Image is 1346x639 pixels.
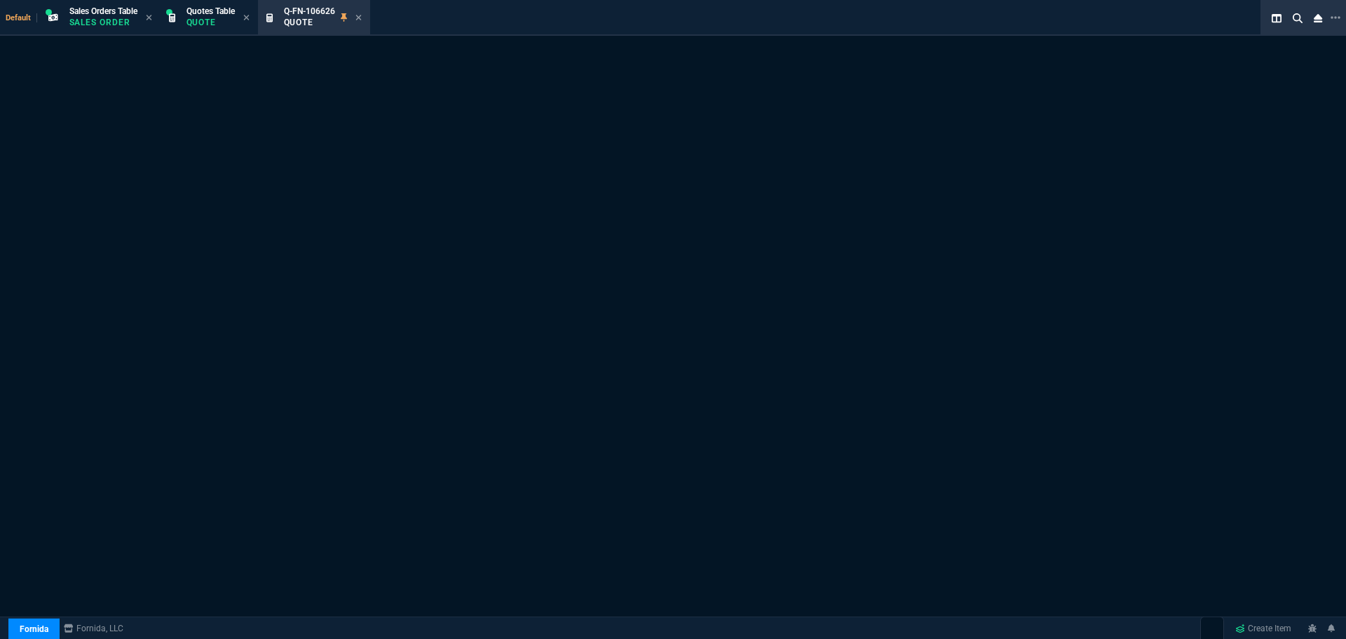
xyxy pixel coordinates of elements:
p: Quote [186,17,235,28]
a: msbcCompanyName [60,622,128,635]
nx-icon: Split Panels [1266,10,1287,27]
nx-icon: Close Tab [243,13,250,24]
a: Create Item [1230,618,1297,639]
p: Sales Order [69,17,137,28]
nx-icon: Open New Tab [1331,11,1340,25]
span: Default [6,13,37,22]
nx-icon: Search [1287,10,1308,27]
p: Quote [284,17,335,28]
span: Q-FN-106626 [284,6,335,16]
span: Quotes Table [186,6,235,16]
nx-icon: Close Tab [146,13,152,24]
nx-icon: Close Tab [355,13,362,24]
span: Sales Orders Table [69,6,137,16]
nx-icon: Close Workbench [1308,10,1328,27]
